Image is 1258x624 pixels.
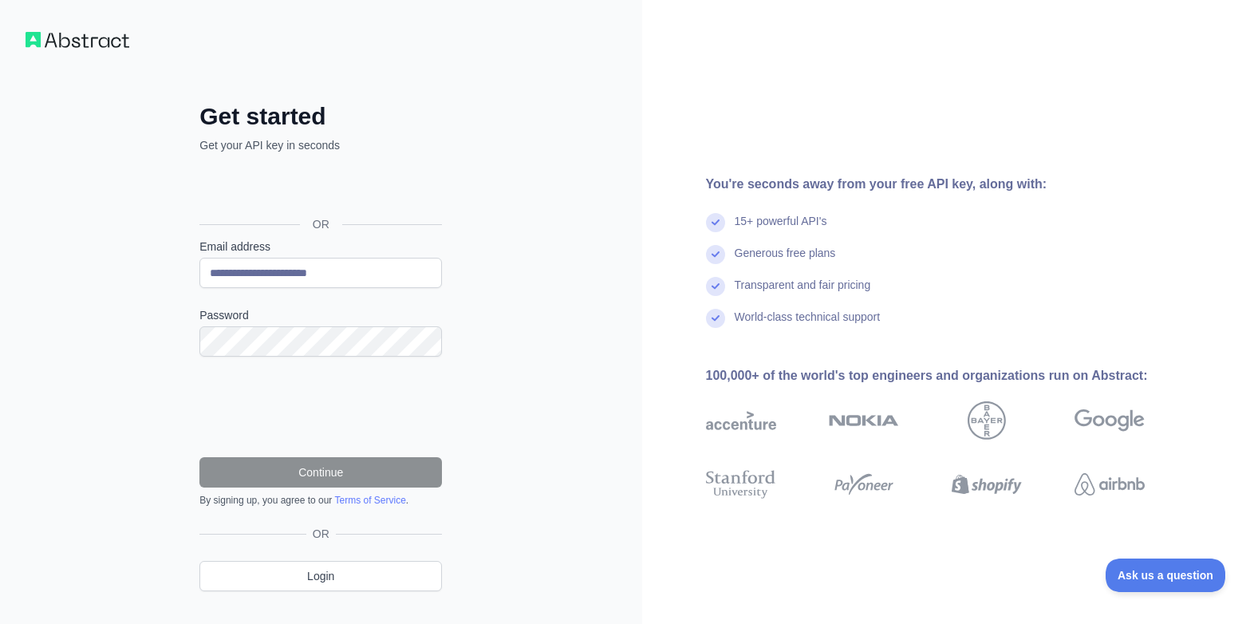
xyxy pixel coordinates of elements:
[199,137,442,153] p: Get your API key in seconds
[706,467,776,502] img: stanford university
[706,213,725,232] img: check mark
[735,245,836,277] div: Generous free plans
[706,366,1196,385] div: 100,000+ of the world's top engineers and organizations run on Abstract:
[199,494,442,507] div: By signing up, you agree to our .
[1075,467,1145,502] img: airbnb
[199,102,442,131] h2: Get started
[706,401,776,440] img: accenture
[1075,401,1145,440] img: google
[199,239,442,255] label: Email address
[706,245,725,264] img: check mark
[706,309,725,328] img: check mark
[300,216,342,232] span: OR
[829,467,899,502] img: payoneer
[199,561,442,591] a: Login
[706,277,725,296] img: check mark
[26,32,129,48] img: Workflow
[199,376,442,438] iframe: reCAPTCHA
[306,526,336,542] span: OR
[334,495,405,506] a: Terms of Service
[199,307,442,323] label: Password
[735,277,871,309] div: Transparent and fair pricing
[968,401,1006,440] img: bayer
[952,467,1022,502] img: shopify
[735,213,827,245] div: 15+ powerful API's
[199,457,442,488] button: Continue
[829,401,899,440] img: nokia
[1106,559,1226,592] iframe: Toggle Customer Support
[706,175,1196,194] div: You're seconds away from your free API key, along with:
[191,171,447,206] iframe: Sign in with Google Button
[735,309,881,341] div: World-class technical support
